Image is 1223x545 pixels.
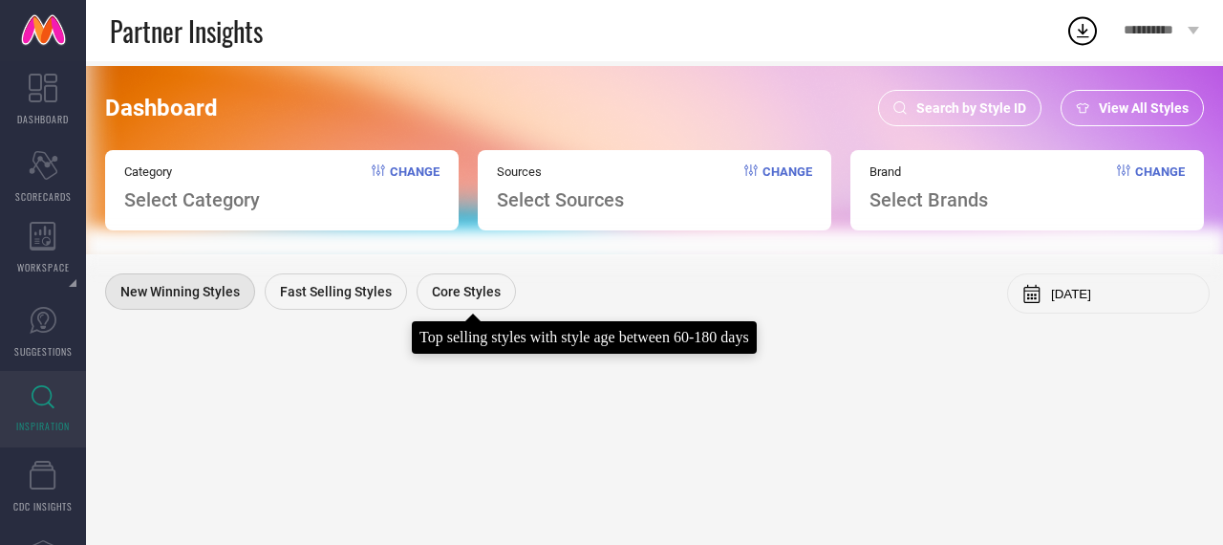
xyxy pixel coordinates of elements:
span: Change [762,164,812,211]
span: CDC INSIGHTS [13,499,73,513]
span: Change [390,164,440,211]
span: View All Styles [1099,100,1189,116]
span: New Winning Styles [120,284,240,299]
span: Category [124,164,260,179]
span: Brand [869,164,988,179]
span: INSPIRATION [16,419,70,433]
span: Core Styles [432,284,501,299]
span: Search by Style ID [916,100,1026,116]
span: Partner Insights [110,11,263,51]
div: Top selling styles with style age between 60-180 days [419,329,749,346]
span: SCORECARDS [15,189,72,204]
span: SUGGESTIONS [14,344,73,359]
span: Select Sources [497,188,624,211]
span: Sources [497,164,624,179]
span: WORKSPACE [17,260,70,274]
span: DASHBOARD [17,112,69,126]
span: Change [1135,164,1185,211]
span: Select Category [124,188,260,211]
div: Open download list [1065,13,1100,48]
span: Dashboard [105,95,218,121]
span: Select Brands [869,188,988,211]
input: Select month [1051,287,1194,301]
span: Fast Selling Styles [280,284,392,299]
